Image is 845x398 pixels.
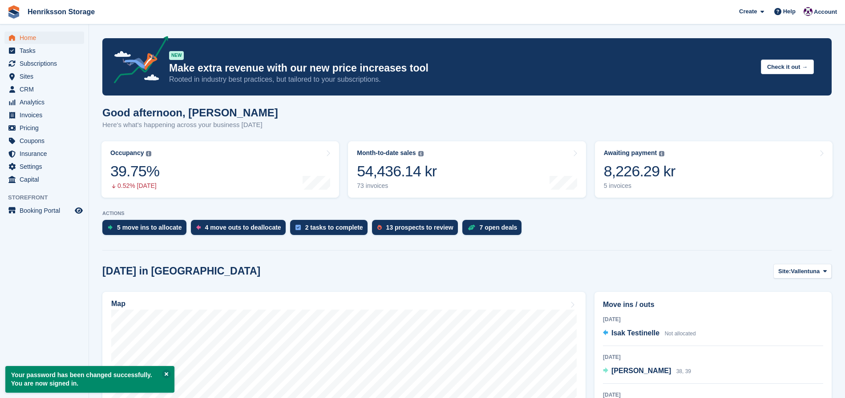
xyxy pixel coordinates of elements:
img: price-adjustments-announcement-icon-8257ccfd72463d97f412b2fc003d46551f7dbcb40ab6d574587a9cd5c0d94... [106,36,169,87]
span: Invoices [20,109,73,121]
span: Account [814,8,837,16]
span: 38, 39 [676,368,691,374]
a: menu [4,32,84,44]
button: Check it out → [761,60,814,74]
p: ACTIONS [102,211,832,216]
p: Your password has been changed successfully. You are now signed in. [5,366,174,393]
div: NEW [169,51,184,60]
div: Awaiting payment [604,149,657,157]
div: [DATE] [603,315,823,323]
a: menu [4,70,84,83]
a: 4 move outs to deallocate [191,220,290,239]
a: Henriksson Storage [24,4,98,19]
a: Month-to-date sales 54,436.14 kr 73 invoices [348,141,586,198]
span: Help [783,7,796,16]
img: task-75834270c22a3079a89374b754ae025e5fb1db73e45f91037f5363f120a921f8.svg [295,225,301,230]
span: Home [20,32,73,44]
a: menu [4,83,84,96]
span: Analytics [20,96,73,108]
span: Sites [20,70,73,83]
span: Isak Testinelle [611,329,659,337]
span: Not allocated [665,330,696,337]
a: Isak Testinelle Not allocated [603,328,696,339]
span: Subscriptions [20,57,73,70]
div: 13 prospects to review [386,224,453,231]
img: icon-info-grey-7440780725fd019a000dd9b08b2336e03edf1995a4989e88bcd33f0948082b44.svg [146,151,151,156]
a: Preview store [73,205,84,216]
div: Occupancy [110,149,144,157]
span: [PERSON_NAME] [611,367,671,374]
span: Booking Portal [20,204,73,217]
span: Insurance [20,147,73,160]
div: 39.75% [110,162,159,180]
div: 8,226.29 kr [604,162,675,180]
h2: [DATE] in [GEOGRAPHIC_DATA] [102,265,260,277]
span: Pricing [20,122,73,134]
a: menu [4,173,84,186]
button: Site: Vallentuna [773,264,832,279]
span: Tasks [20,44,73,57]
div: 7 open deals [480,224,518,231]
a: menu [4,57,84,70]
a: menu [4,122,84,134]
img: prospect-51fa495bee0391a8d652442698ab0144808aea92771e9ea1ae160a38d050c398.svg [377,225,382,230]
a: menu [4,160,84,173]
div: Month-to-date sales [357,149,416,157]
a: menu [4,135,84,147]
a: 2 tasks to complete [290,220,372,239]
span: Vallentuna [791,267,820,276]
p: Rooted in industry best practices, but tailored to your subscriptions. [169,75,754,84]
a: menu [4,109,84,121]
a: [PERSON_NAME] 38, 39 [603,366,691,377]
span: Site: [778,267,791,276]
a: menu [4,96,84,108]
a: Awaiting payment 8,226.29 kr 5 invoices [595,141,833,198]
span: CRM [20,83,73,96]
p: Make extra revenue with our new price increases tool [169,62,754,75]
img: icon-info-grey-7440780725fd019a000dd9b08b2336e03edf1995a4989e88bcd33f0948082b44.svg [418,151,424,156]
p: Here's what's happening across your business [DATE] [102,120,278,130]
div: [DATE] [603,353,823,361]
h2: Map [111,300,125,308]
a: 7 open deals [462,220,526,239]
a: 13 prospects to review [372,220,462,239]
div: 73 invoices [357,182,437,190]
span: Capital [20,173,73,186]
a: menu [4,204,84,217]
span: Create [739,7,757,16]
img: Joel Isaksson [804,7,813,16]
h1: Good afternoon, [PERSON_NAME] [102,107,278,119]
a: Occupancy 39.75% 0.52% [DATE] [101,141,339,198]
img: deal-1b604bf984904fb50ccaf53a9ad4b4a5d6e5aea283cecdc64d6e3604feb123c2.svg [468,224,475,231]
div: 5 move ins to allocate [117,224,182,231]
div: 54,436.14 kr [357,162,437,180]
span: Storefront [8,193,89,202]
img: move_ins_to_allocate_icon-fdf77a2bb77ea45bf5b3d319d69a93e2d87916cf1d5bf7949dd705db3b84f3ca.svg [108,225,113,230]
div: 2 tasks to complete [305,224,363,231]
div: 0.52% [DATE] [110,182,159,190]
a: 5 move ins to allocate [102,220,191,239]
img: move_outs_to_deallocate_icon-f764333ba52eb49d3ac5e1228854f67142a1ed5810a6f6cc68b1a99e826820c5.svg [196,225,201,230]
div: 4 move outs to deallocate [205,224,281,231]
img: stora-icon-8386f47178a22dfd0bd8f6a31ec36ba5ce8667c1dd55bd0f319d3a0aa187defe.svg [7,5,20,19]
a: menu [4,44,84,57]
span: Settings [20,160,73,173]
h2: Move ins / outs [603,299,823,310]
a: menu [4,147,84,160]
div: 5 invoices [604,182,675,190]
img: icon-info-grey-7440780725fd019a000dd9b08b2336e03edf1995a4989e88bcd33f0948082b44.svg [659,151,664,156]
span: Coupons [20,135,73,147]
